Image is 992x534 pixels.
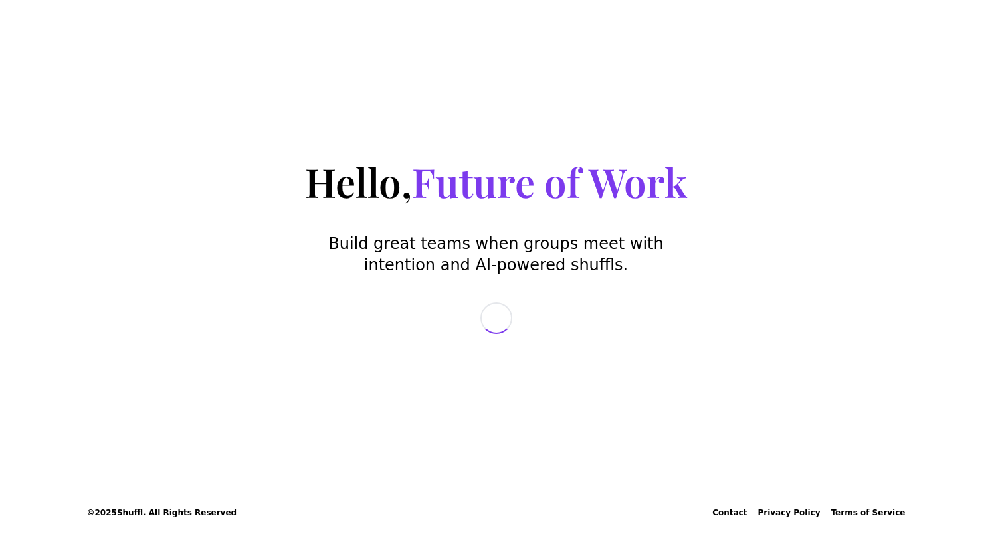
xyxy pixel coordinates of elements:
[712,507,747,518] div: Contact
[757,507,820,518] a: Privacy Policy
[831,507,905,518] a: Terms of Service
[326,233,666,276] p: Build great teams when groups meet with intention and AI-powered shuffls.
[412,155,687,208] span: Future of Work
[305,157,687,207] h1: Hello,
[87,507,237,518] span: © 2025 Shuffl. All Rights Reserved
